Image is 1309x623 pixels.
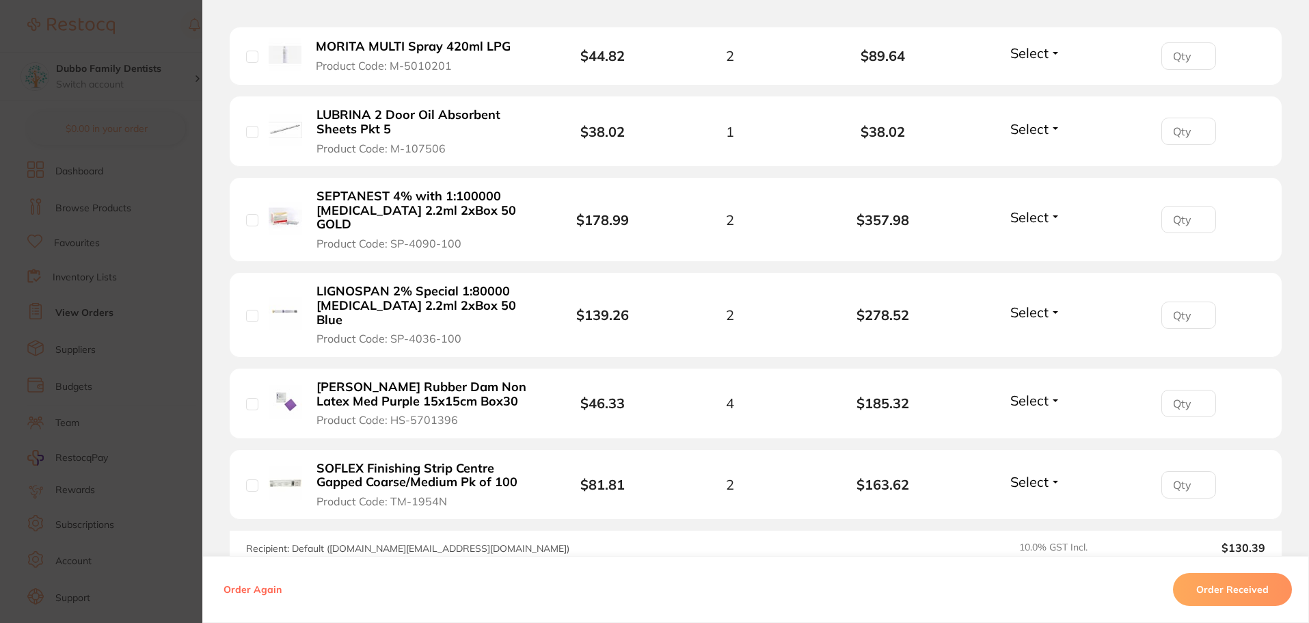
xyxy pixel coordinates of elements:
span: 2 [726,48,734,64]
b: $357.98 [807,212,960,228]
b: $44.82 [580,47,625,64]
img: SEPTANEST 4% with 1:100000 adrenalin 2.2ml 2xBox 50 GOLD [269,202,302,235]
button: SEPTANEST 4% with 1:100000 [MEDICAL_DATA] 2.2ml 2xBox 50 GOLD Product Code: SP-4090-100 [312,189,532,250]
b: $81.81 [580,476,625,493]
span: 2 [726,212,734,228]
img: LIGNOSPAN 2% Special 1:80000 adrenalin 2.2ml 2xBox 50 Blue [269,297,302,330]
b: $178.99 [576,211,629,228]
input: Qty [1161,390,1216,417]
span: Select [1010,120,1049,137]
b: $185.32 [807,395,960,411]
b: LUBRINA 2 Door Oil Absorbent Sheets Pkt 5 [316,108,528,136]
span: 1 [726,124,734,140]
button: [PERSON_NAME] Rubber Dam Non Latex Med Purple 15x15cm Box30 Product Code: HS-5701396 [312,380,532,427]
span: 2 [726,307,734,323]
span: Product Code: SP-4036-100 [316,332,461,345]
span: Select [1010,392,1049,409]
span: Product Code: M-107506 [316,142,446,155]
span: 10.0 % GST Incl. [1019,542,1137,554]
b: $89.64 [807,48,960,64]
b: $139.26 [576,306,629,323]
input: Qty [1161,471,1216,499]
b: [PERSON_NAME] Rubber Dam Non Latex Med Purple 15x15cm Box30 [316,380,528,408]
button: Select [1006,44,1065,62]
button: Select [1006,304,1065,321]
b: SOFLEX Finishing Strip Centre Gapped Coarse/Medium Pk of 100 [316,462,528,490]
span: Select [1010,473,1049,490]
button: MORITA MULTI Spray 420ml LPG Product Code: M-5010201 [312,39,526,72]
img: SOFLEX Finishing Strip Centre Gapped Coarse/Medium Pk of 100 [269,466,302,500]
b: $46.33 [580,395,625,412]
span: 2 [726,477,734,492]
button: Select [1006,473,1065,490]
button: Select [1006,209,1065,226]
span: Select [1010,44,1049,62]
input: Qty [1161,206,1216,233]
span: Select [1010,209,1049,226]
img: HENRY SCHEIN Rubber Dam Non Latex Med Purple 15x15cm Box30 [269,385,302,419]
button: LUBRINA 2 Door Oil Absorbent Sheets Pkt 5 Product Code: M-107506 [312,107,532,155]
span: Product Code: TM-1954N [316,495,447,507]
span: Product Code: HS-5701396 [316,414,458,426]
button: Select [1006,120,1065,137]
span: Product Code: SP-4090-100 [316,237,461,250]
button: Order Received [1173,573,1292,606]
input: Qty [1161,302,1216,329]
span: Product Code: M-5010201 [316,59,452,72]
button: LIGNOSPAN 2% Special 1:80000 [MEDICAL_DATA] 2.2ml 2xBox 50 Blue Product Code: SP-4036-100 [312,284,532,345]
button: SOFLEX Finishing Strip Centre Gapped Coarse/Medium Pk of 100 Product Code: TM-1954N [312,461,532,509]
b: $278.52 [807,307,960,323]
span: Recipient: Default ( [DOMAIN_NAME][EMAIL_ADDRESS][DOMAIN_NAME] ) [246,542,569,555]
input: Qty [1161,118,1216,145]
button: Select [1006,392,1065,409]
b: $38.02 [807,124,960,140]
input: Qty [1161,42,1216,70]
b: $163.62 [807,477,960,492]
b: $38.02 [580,123,625,140]
b: SEPTANEST 4% with 1:100000 [MEDICAL_DATA] 2.2ml 2xBox 50 GOLD [316,189,528,232]
span: Select [1010,304,1049,321]
output: $130.39 [1148,542,1265,554]
span: 4 [726,395,734,411]
img: MORITA MULTI Spray 420ml LPG [269,38,301,71]
img: LUBRINA 2 Door Oil Absorbent Sheets Pkt 5 [269,114,302,147]
b: MORITA MULTI Spray 420ml LPG [316,40,511,54]
b: LIGNOSPAN 2% Special 1:80000 [MEDICAL_DATA] 2.2ml 2xBox 50 Blue [316,284,528,327]
button: Order Again [219,583,286,596]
